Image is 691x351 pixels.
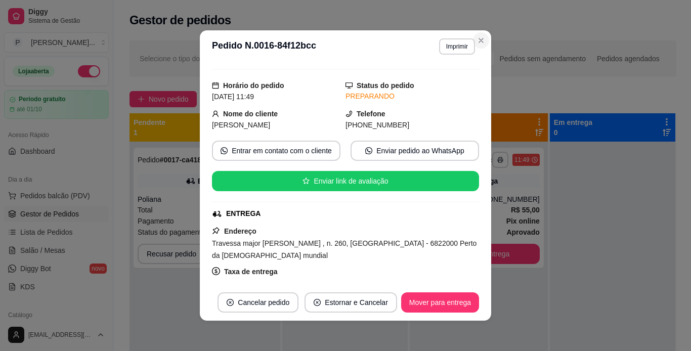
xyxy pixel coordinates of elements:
[226,208,261,219] div: ENTREGA
[439,38,475,55] button: Imprimir
[223,110,278,118] strong: Nome do cliente
[223,81,284,90] strong: Horário do pedido
[345,121,409,129] span: [PHONE_NUMBER]
[401,292,479,313] button: Mover para entrega
[345,110,353,117] span: phone
[212,267,220,275] span: dollar
[357,110,385,118] strong: Telefone
[212,141,340,161] button: whats-appEntrar em contato com o cliente
[212,93,254,101] span: [DATE] 11:49
[305,292,397,313] button: close-circleEstornar e Cancelar
[224,227,256,235] strong: Endereço
[212,38,316,55] h3: Pedido N. 0016-84f12bcc
[212,280,237,288] span: R$ 5,00
[345,82,353,89] span: desktop
[212,110,219,117] span: user
[212,227,220,235] span: pushpin
[212,239,477,259] span: Travessa major [PERSON_NAME] , n. 260, [GEOGRAPHIC_DATA] - 6822000 Perto da [DEMOGRAPHIC_DATA] mu...
[212,121,270,129] span: [PERSON_NAME]
[357,81,414,90] strong: Status do pedido
[218,292,298,313] button: close-circleCancelar pedido
[351,141,479,161] button: whats-appEnviar pedido ao WhatsApp
[212,171,479,191] button: starEnviar link de avaliação
[473,32,489,49] button: Close
[221,147,228,154] span: whats-app
[345,91,479,102] div: PREPARANDO
[227,299,234,306] span: close-circle
[314,299,321,306] span: close-circle
[212,82,219,89] span: calendar
[224,268,278,276] strong: Taxa de entrega
[365,147,372,154] span: whats-app
[303,178,310,185] span: star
